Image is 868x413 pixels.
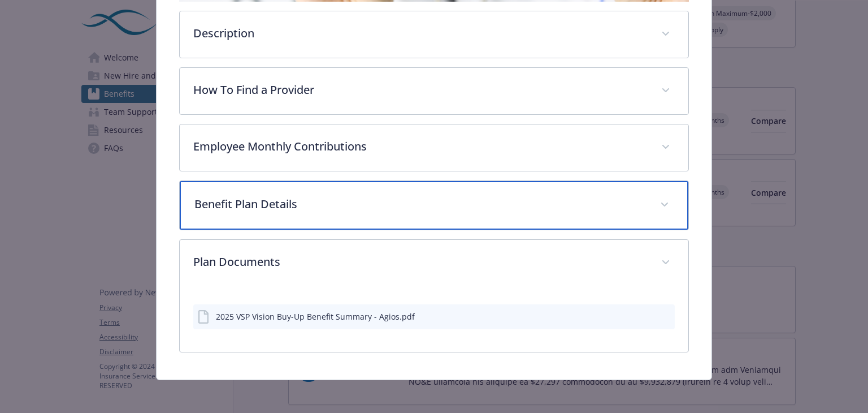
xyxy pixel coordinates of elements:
div: Plan Documents [180,240,688,286]
p: Description [193,25,647,42]
div: 2025 VSP Vision Buy-Up Benefit Summary - Agios.pdf [216,311,415,322]
button: download file [642,311,651,322]
div: Benefit Plan Details [180,181,688,230]
button: preview file [660,311,670,322]
div: Plan Documents [180,286,688,352]
div: Employee Monthly Contributions [180,124,688,171]
div: Description [180,11,688,58]
div: How To Find a Provider [180,68,688,114]
p: Benefit Plan Details [194,196,646,213]
p: Employee Monthly Contributions [193,138,647,155]
p: Plan Documents [193,253,647,270]
p: How To Find a Provider [193,81,647,98]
